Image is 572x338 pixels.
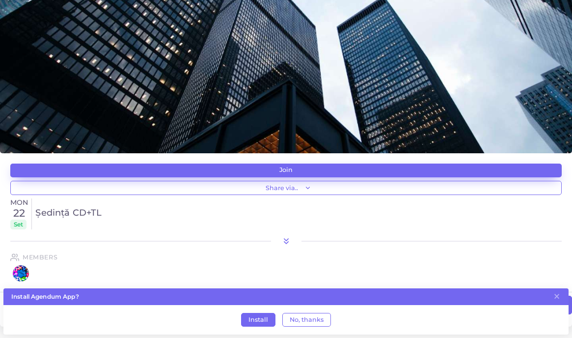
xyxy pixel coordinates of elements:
[241,313,275,327] button: Install
[10,181,562,195] button: Share via..
[10,164,562,177] button: Join
[279,167,293,173] span: Join
[282,313,331,327] button: No, thanks
[553,289,561,303] button: Close
[10,207,28,219] h3: 22
[10,198,28,207] h6: Mon
[11,292,79,301] strong: Install Agendum App?
[10,220,27,229] span: Set
[23,253,57,261] h6: Members
[35,208,562,219] a: Ședință CD+TL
